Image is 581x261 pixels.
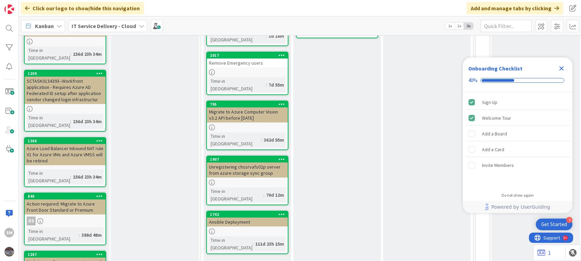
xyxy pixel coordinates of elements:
div: Time in [GEOGRAPHIC_DATA] [27,169,70,184]
div: Migrate to Azure Computer Vision v3.2 API before [DATE] [207,107,288,122]
input: Quick Filter... [480,20,532,32]
div: Welcome Tour [482,114,511,122]
div: Checklist Container [463,57,572,213]
a: 1 [537,249,551,257]
img: avatar [4,247,14,257]
div: 1209SCTASK0134393--Workfront application - Requires Azure AD Federated ID setup after application... [25,70,106,104]
span: : [70,118,71,125]
div: Time in [GEOGRAPHIC_DATA] [209,187,263,203]
div: 1742 [207,211,288,218]
div: 3 [566,217,572,223]
div: 1266Azure Load Balancer Inbound NAT rule V1 for Azure VMs and Azure VMSS will be retired [25,138,106,165]
div: 70d 12m [264,191,286,199]
div: DS [25,217,106,225]
div: 795 [210,102,288,107]
div: SCTASK0134393--Workfront application - Requires Azure AD Federated ID setup after application ven... [25,77,106,104]
div: Add and manage tabs by clicking [467,2,563,14]
div: Time in [GEOGRAPHIC_DATA] [27,227,79,243]
div: DS [27,217,36,225]
div: Time in [GEOGRAPHIC_DATA] [27,47,70,62]
div: 1267 [28,252,106,257]
a: 1266Azure Load Balancer Inbound NAT rule V1 for Azure VMs and Azure VMSS will be retiredTime in [... [24,137,106,187]
div: 849 [25,193,106,199]
div: Footer [463,201,572,213]
a: 1742Ansible DeploymentTime in [GEOGRAPHIC_DATA]:111d 23h 15m [206,211,288,254]
span: : [266,81,267,89]
div: Close Checklist [556,63,567,74]
div: Time in [GEOGRAPHIC_DATA] [209,28,266,43]
div: Add a Board is incomplete. [466,126,570,141]
div: 1209 [28,71,106,76]
div: 9+ [35,3,38,8]
div: 1267 [25,251,106,258]
a: 849Action required: Migrate to Azure Front Door Standard or PremiumDSTime in [GEOGRAPHIC_DATA]:38... [24,193,106,245]
div: Remove Emergency users [207,58,288,67]
div: Open Get Started checklist, remaining modules: 3 [536,219,572,230]
div: Add a Card [482,145,504,154]
span: Support [14,1,31,9]
div: 1266 [25,138,106,144]
div: Get Started [541,221,567,228]
div: Do not show again [502,193,534,198]
div: Sign Up is complete. [466,95,570,110]
div: 2017Remove Emergency users [207,52,288,67]
div: Invite Members [482,161,514,169]
div: Time in [GEOGRAPHIC_DATA] [209,236,252,251]
a: sync group unhealthyTime in [GEOGRAPHIC_DATA]:156d 23h 34m [24,21,106,64]
a: Powered by UserGuiding [466,201,569,213]
span: Powered by UserGuiding [491,203,550,211]
div: 1742Ansible Deployment [207,211,288,226]
div: 795 [207,101,288,107]
span: : [261,136,262,144]
span: : [70,173,71,181]
div: Onboarding Checklist [468,64,522,73]
div: 1266 [28,139,106,143]
div: Ansible Deployment [207,218,288,226]
div: 1d 16m [267,32,286,40]
span: 2x [455,23,464,29]
div: 156d 23h 34m [71,50,103,58]
span: : [79,231,80,239]
img: Visit kanbanzone.com [4,4,14,14]
span: Kanban [35,22,54,30]
div: 1907 [210,157,288,162]
div: Click our logo to show/hide this navigation [21,2,144,14]
a: 795Migrate to Azure Computer Vision v3.2 API before [DATE]Time in [GEOGRAPHIC_DATA]:362d 55m [206,101,288,150]
div: Action required: Migrate to Azure Front Door Standard or Premium [25,199,106,214]
div: 795Migrate to Azure Computer Vision v3.2 API before [DATE] [207,101,288,122]
div: Azure Load Balancer Inbound NAT rule V1 for Azure VMs and Azure VMSS will be retired [25,144,106,165]
span: : [70,50,71,58]
div: 1907 [207,156,288,162]
div: 1209 [25,70,106,77]
div: Checklist items [463,92,572,188]
div: Invite Members is incomplete. [466,158,570,173]
a: 2017Remove Emergency usersTime in [GEOGRAPHIC_DATA]:7d 55m [206,52,288,95]
span: : [263,191,264,199]
div: Add a Card is incomplete. [466,142,570,157]
div: 111d 23h 15m [254,240,286,248]
div: Unregistering chssrvafs02p server from azure storage sync group [207,162,288,178]
div: 40% [468,77,478,83]
div: 1907Unregistering chssrvafs02p server from azure storage sync group [207,156,288,178]
span: : [266,32,267,40]
span: 1x [445,23,455,29]
div: Time in [GEOGRAPHIC_DATA] [209,77,266,92]
div: SM [4,228,14,237]
div: 849 [28,194,106,199]
div: 2017 [207,52,288,58]
div: 7d 55m [267,81,286,89]
div: 2017 [210,53,288,58]
div: Welcome Tour is complete. [466,110,570,126]
b: IT Service Delivery - Cloud [72,23,136,29]
div: Time in [GEOGRAPHIC_DATA] [209,132,261,147]
div: 156d 23h 34m [71,173,103,181]
div: 1742 [210,212,288,217]
div: 156d 23h 34m [71,118,103,125]
span: : [252,240,254,248]
div: Add a Board [482,130,507,138]
div: 388d 48m [80,231,103,239]
div: Checklist progress: 40% [468,77,567,83]
div: Time in [GEOGRAPHIC_DATA] [27,114,70,129]
div: Sign Up [482,98,497,106]
div: 849Action required: Migrate to Azure Front Door Standard or Premium [25,193,106,214]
